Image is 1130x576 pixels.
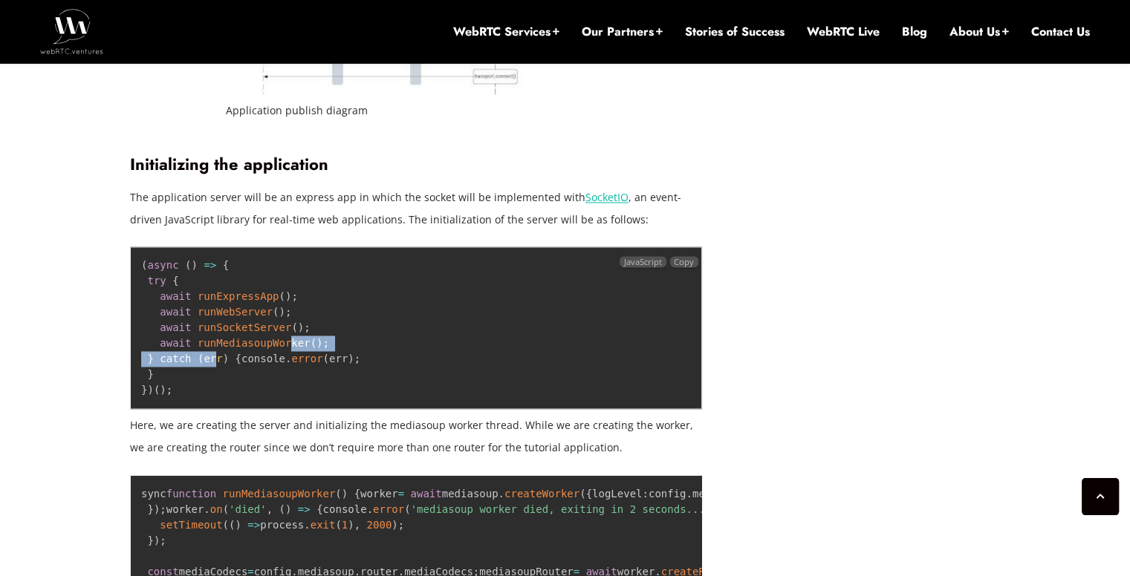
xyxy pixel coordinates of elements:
span: ) [348,518,354,530]
span: ( [223,503,229,514]
span: ( [579,487,585,499]
span: ; [398,518,404,530]
img: WebRTC.ventures [40,9,103,53]
span: > [304,503,310,514]
span: ( [335,487,341,499]
span: exit [311,518,336,530]
span: runSocketServer [198,321,291,333]
span: 'mediasoup worker died, exiting in 2 seconds... [pid:%d]' [411,503,767,514]
span: setTimeout [160,518,222,530]
span: > [210,259,216,271]
span: ( [291,321,297,333]
span: { [586,487,592,499]
span: 'died' [229,503,267,514]
a: Blog [902,24,927,40]
span: err [204,353,222,364]
span: = [247,518,253,530]
span: . [499,487,504,499]
span: JavaScript [620,256,666,267]
span: ( [273,306,279,318]
span: await [160,321,191,333]
span: { [236,353,241,364]
span: ; [291,290,297,302]
span: Copy [674,256,694,267]
span: try [147,275,166,287]
span: ; [354,353,360,364]
span: , [354,518,360,530]
span: ) [285,290,291,302]
span: await [160,337,191,349]
span: ( [279,503,285,514]
span: ; [285,306,291,318]
span: . [304,518,310,530]
a: Stories of Success [685,24,785,40]
span: } [147,534,153,546]
span: ( [154,384,160,396]
span: function [166,487,216,499]
a: SocketIO [585,190,629,204]
span: runWebServer [198,306,273,318]
a: About Us [949,24,1009,40]
span: ) [316,337,322,349]
span: 2000 [367,518,392,530]
span: runMediasoupWorker [223,487,336,499]
span: ( [335,518,341,530]
span: ) [160,384,166,396]
span: async [147,259,178,271]
span: } [147,353,153,364]
span: ; [304,321,310,333]
a: Contact Us [1031,24,1090,40]
span: ) [342,487,348,499]
span: await [160,306,191,318]
code: console err [141,259,360,396]
span: error [291,353,322,364]
span: . [204,503,210,514]
span: await [160,290,191,302]
span: ) [235,518,241,530]
a: Our Partners [582,24,663,40]
span: ) [348,353,354,364]
span: await [411,487,442,499]
span: ; [160,534,166,546]
span: ) [147,384,153,396]
span: ; [322,337,328,349]
span: ( [185,259,191,271]
figcaption: Application publish diagram [226,99,606,122]
span: ( [229,518,235,530]
span: , [267,503,273,514]
span: ) [223,353,229,364]
span: createWorker [504,487,579,499]
span: ( [404,503,410,514]
span: ( [141,259,147,271]
span: ( [223,518,229,530]
span: ) [191,259,197,271]
span: ; [160,503,166,514]
span: ) [279,306,285,318]
p: Here, we are creating the server and initializing the mediasoup worker thread. While we are creat... [130,414,702,459]
span: runExpressApp [198,290,279,302]
span: > [254,518,260,530]
span: ) [392,518,397,530]
span: } [147,503,153,514]
span: ) [154,534,160,546]
span: ( [198,353,204,364]
span: ( [323,353,329,364]
span: ) [298,321,304,333]
span: error [373,503,404,514]
span: } [147,368,153,380]
span: ( [311,337,316,349]
span: = [204,259,210,271]
h3: Initializing the application [130,154,702,174]
span: 1 [342,518,348,530]
a: WebRTC Live [807,24,880,40]
span: { [223,259,229,271]
span: { [316,503,322,514]
span: . [367,503,373,514]
span: catch [160,353,191,364]
p: The application server will be an express app in which the socket will be implemented with , an e... [130,186,702,231]
span: = [398,487,404,499]
span: { [172,275,178,287]
span: } [141,384,147,396]
span: ) [285,503,291,514]
a: WebRTC Services [453,24,559,40]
